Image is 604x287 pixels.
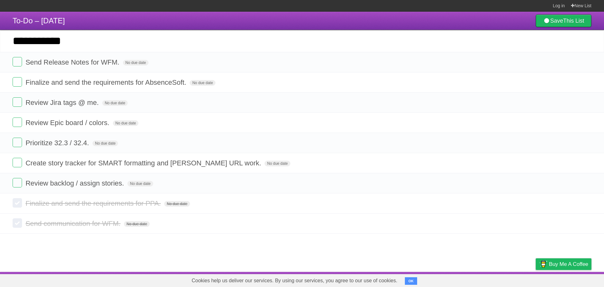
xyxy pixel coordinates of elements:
label: Done [13,57,22,66]
span: Cookies help us deliver our services. By using our services, you agree to our use of cookies. [185,274,404,287]
label: Done [13,198,22,208]
label: Done [13,158,22,167]
span: No due date [265,161,290,166]
span: No due date [190,80,215,86]
b: This List [563,18,584,24]
span: Finalize and send the requirements for AbsenceSoft. [25,78,188,86]
a: Buy me a coffee [536,258,591,270]
span: To-Do – [DATE] [13,16,65,25]
a: Developers [473,273,498,285]
span: No due date [113,120,138,126]
span: No due date [124,221,149,227]
span: Review Jira tags @ me. [25,99,100,106]
span: Send communication for WFM. [25,220,122,227]
button: OK [405,277,417,285]
span: Send Release Notes for WFM. [25,58,121,66]
a: Privacy [528,273,544,285]
span: Prioritize 32.3 / 32.4. [25,139,91,147]
span: Finalize and send the requirements for PPA. [25,199,162,207]
a: About [452,273,465,285]
a: Suggest a feature [552,273,591,285]
span: Buy me a coffee [549,259,588,270]
img: Buy me a coffee [539,259,547,269]
span: No due date [164,201,190,207]
a: Terms [506,273,520,285]
label: Done [13,118,22,127]
span: Create story tracker for SMART formatting and [PERSON_NAME] URL work. [25,159,263,167]
span: No due date [92,141,118,146]
label: Done [13,218,22,228]
span: No due date [102,100,128,106]
label: Done [13,138,22,147]
span: Review Epic board / colors. [25,119,111,127]
label: Done [13,178,22,187]
span: Review backlog / assign stories. [25,179,126,187]
span: No due date [123,60,148,66]
label: Done [13,77,22,87]
a: SaveThis List [536,14,591,27]
label: Done [13,97,22,107]
span: No due date [127,181,153,187]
